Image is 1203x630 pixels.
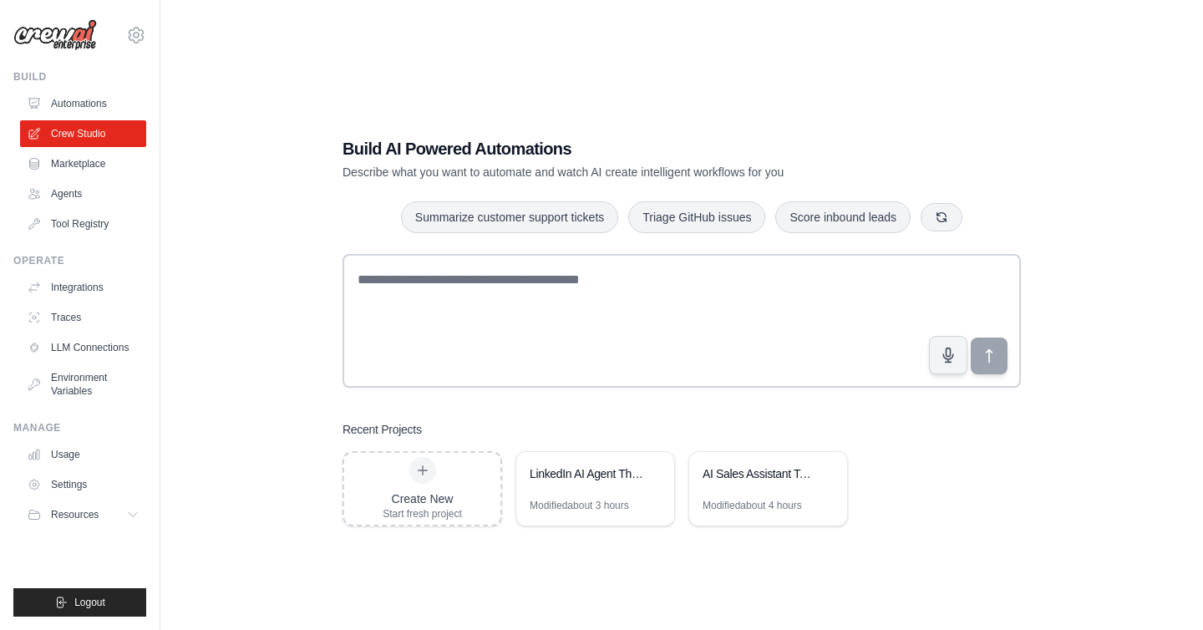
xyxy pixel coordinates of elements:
h3: Recent Projects [343,421,422,438]
div: Operate [13,254,146,267]
a: Traces [20,304,146,331]
div: Modified about 3 hours [530,499,629,512]
a: Marketplace [20,150,146,177]
div: Start fresh project [383,507,462,521]
a: Usage [20,441,146,468]
div: AI Sales Assistant Team [703,465,817,482]
button: Triage GitHub issues [628,201,765,233]
h1: Build AI Powered Automations [343,137,904,160]
p: Describe what you want to automate and watch AI create intelligent workflows for you [343,164,904,180]
button: Score inbound leads [775,201,911,233]
button: Resources [20,501,146,528]
a: Agents [20,180,146,207]
button: Get new suggestions [921,203,962,231]
button: Click to speak your automation idea [929,336,967,374]
a: Settings [20,471,146,498]
iframe: Chat Widget [1119,550,1203,630]
div: Build [13,70,146,84]
a: Integrations [20,274,146,301]
div: Create New [383,490,462,507]
div: Manage [13,421,146,434]
button: Logout [13,588,146,617]
div: Modified about 4 hours [703,499,802,512]
div: LinkedIn AI Agent Thought Leadership Engine [530,465,644,482]
a: Crew Studio [20,120,146,147]
a: Tool Registry [20,211,146,237]
a: LLM Connections [20,334,146,361]
span: Resources [51,508,99,521]
span: Logout [74,596,105,609]
a: Environment Variables [20,364,146,404]
a: Automations [20,90,146,117]
img: Logo [13,19,97,51]
button: Summarize customer support tickets [401,201,618,233]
